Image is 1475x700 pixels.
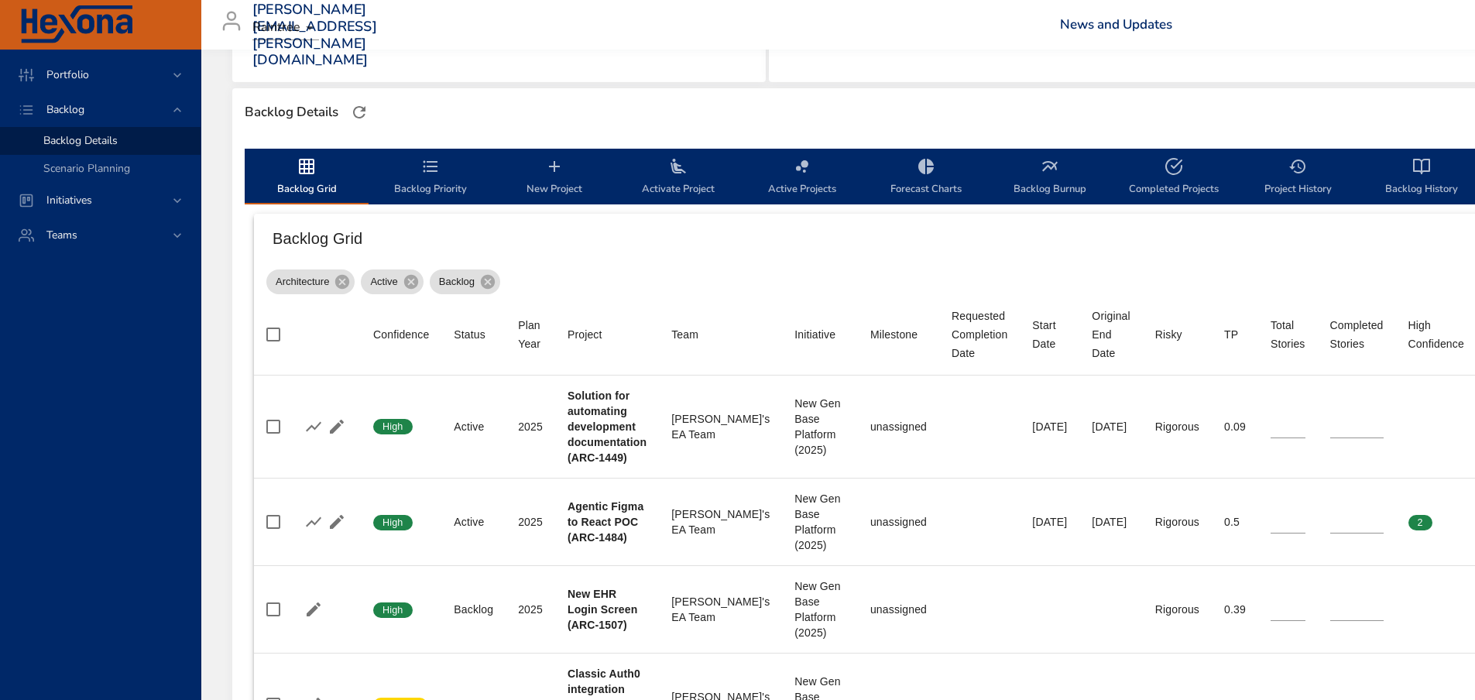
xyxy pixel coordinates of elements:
div: Total Stories [1271,316,1305,353]
span: Risky [1155,325,1199,344]
span: Forecast Charts [873,157,979,198]
span: TP [1224,325,1246,344]
div: [DATE] [1032,514,1067,530]
span: Backlog Grid [254,157,359,198]
div: Status [454,325,485,344]
div: New Gen Base Platform (2025) [794,491,846,553]
div: Sort [1408,316,1464,353]
div: [DATE] [1092,419,1130,434]
span: 2 [1408,516,1432,530]
span: New Project [502,157,607,198]
div: Sort [1224,325,1238,344]
span: 0 [1408,420,1432,434]
span: Backlog [430,274,484,290]
div: TP [1224,325,1238,344]
span: Backlog Burnup [997,157,1103,198]
span: Teams [34,228,90,242]
button: Show Burnup [302,510,325,534]
div: Sort [373,325,429,344]
img: Hexona [19,5,135,44]
div: Requested Completion Date [952,307,1007,362]
div: [PERSON_NAME]'s EA Team [671,506,770,537]
div: Start Date [1032,316,1067,353]
span: Project [568,325,647,344]
div: Original End Date [1092,307,1130,362]
div: Sort [1032,316,1067,353]
span: Milestone [870,325,927,344]
div: Sort [1092,307,1130,362]
span: Project History [1245,157,1350,198]
span: Confidence [373,325,429,344]
div: [DATE] [1092,514,1130,530]
button: Edit Project Details [325,415,348,438]
div: Sort [671,325,698,344]
span: Backlog Priority [378,157,483,198]
b: Agentic Figma to React POC (ARC-1484) [568,500,643,544]
div: Sort [794,325,835,344]
span: Backlog History [1369,157,1474,198]
div: High Confidence [1408,316,1464,353]
button: Show Burnup [302,415,325,438]
div: Sort [1271,316,1305,353]
div: New Gen Base Platform (2025) [794,396,846,458]
div: Active [454,514,493,530]
div: Backlog Details [240,100,343,125]
span: Active Projects [750,157,855,198]
h3: [PERSON_NAME][EMAIL_ADDRESS][PERSON_NAME][DOMAIN_NAME] [252,2,377,68]
div: Team [671,325,698,344]
span: Active [361,274,406,290]
div: Backlog [454,602,493,617]
div: Active [361,269,423,294]
div: 0.39 [1224,602,1246,617]
div: Completed Stories [1330,316,1384,353]
div: Project [568,325,602,344]
div: Milestone [870,325,918,344]
div: Active [454,419,493,434]
div: [PERSON_NAME]'s EA Team [671,594,770,625]
span: Backlog [34,102,97,117]
span: Initiative [794,325,846,344]
span: Completed Projects [1121,157,1226,198]
div: Risky [1155,325,1182,344]
span: High [373,603,413,617]
div: Architecture [266,269,355,294]
div: New Gen Base Platform (2025) [794,578,846,640]
div: unassigned [870,602,927,617]
div: Sort [454,325,485,344]
div: Sort [568,325,602,344]
div: 2025 [518,514,543,530]
div: [PERSON_NAME]'s EA Team [671,411,770,442]
div: Plan Year [518,316,543,353]
div: 0.09 [1224,419,1246,434]
span: Status [454,325,493,344]
span: Initiatives [34,193,105,208]
b: Solution for automating development documentation (ARC-1449) [568,389,647,464]
div: unassigned [870,419,927,434]
button: Edit Project Details [302,598,325,621]
div: Sort [518,316,543,353]
span: Team [671,325,770,344]
div: unassigned [870,514,927,530]
span: Activate Project [626,157,731,198]
span: Backlog Details [43,133,118,148]
button: Refresh Page [348,101,371,124]
span: High [373,420,413,434]
button: Edit Project Details [325,510,348,534]
div: Sort [1330,316,1384,353]
span: High [373,516,413,530]
div: Rigorous [1155,514,1199,530]
div: Backlog [430,269,500,294]
div: 2025 [518,602,543,617]
span: Scenario Planning [43,161,130,176]
div: Sort [1155,325,1182,344]
div: 2025 [518,419,543,434]
div: 0.5 [1224,514,1246,530]
div: Initiative [794,325,835,344]
div: Rigorous [1155,602,1199,617]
